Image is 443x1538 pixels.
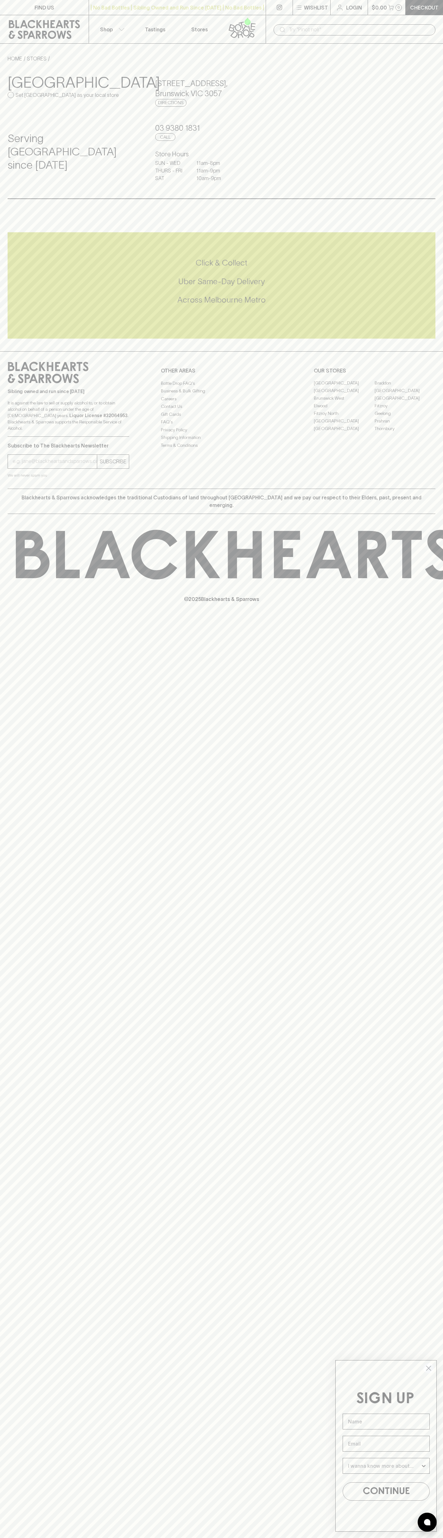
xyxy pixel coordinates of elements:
[161,418,282,426] a: FAQ's
[314,387,375,395] a: [GEOGRAPHIC_DATA]
[375,402,435,410] a: Fitzroy
[161,441,282,449] a: Terms & Conditions
[8,472,129,478] p: We will never spam you
[314,395,375,402] a: Brunswick West
[375,387,435,395] a: [GEOGRAPHIC_DATA]
[155,99,187,107] a: Directions
[356,1392,414,1406] span: SIGN UP
[329,1354,443,1538] div: FLYOUT Form
[155,167,187,174] p: THURS - FRI
[348,1458,421,1473] input: I wanna know more about...
[314,417,375,425] a: [GEOGRAPHIC_DATA]
[191,26,208,33] p: Stores
[8,56,22,61] a: HOME
[8,295,435,305] h5: Across Melbourne Metro
[89,15,133,43] button: Shop
[8,132,140,172] h4: Serving [GEOGRAPHIC_DATA] since [DATE]
[8,258,435,268] h5: Click & Collect
[161,426,282,434] a: Privacy Policy
[161,403,282,410] a: Contact Us
[397,6,400,9] p: 0
[375,395,435,402] a: [GEOGRAPHIC_DATA]
[8,232,435,338] div: Call to action block
[69,413,128,418] strong: Liquor License #32064953
[196,167,228,174] p: 11am - 9pm
[343,1482,430,1501] button: CONTINUE
[314,379,375,387] a: [GEOGRAPHIC_DATA]
[161,379,282,387] a: Bottle Drop FAQ's
[161,434,282,441] a: Shipping Information
[343,1436,430,1452] input: Email
[289,25,430,35] input: Try "Pinot noir"
[155,123,288,133] h5: 03 9380 1831
[375,410,435,417] a: Geelong
[155,174,187,182] p: SAT
[314,410,375,417] a: Fitzroy North
[161,367,282,374] p: OTHER AREAS
[424,1519,430,1525] img: bubble-icon
[100,458,126,465] p: SUBSCRIBE
[13,456,97,466] input: e.g. jane@blackheartsandsparrows.com.au
[12,494,431,509] p: Blackhearts & Sparrows acknowledges the traditional Custodians of land throughout [GEOGRAPHIC_DAT...
[346,4,362,11] p: Login
[8,400,129,431] p: It is against the law to sell or supply alcohol to, or to obtain alcohol on behalf of a person un...
[8,276,435,287] h5: Uber Same-Day Delivery
[155,149,288,159] h6: Store Hours
[314,367,435,374] p: OUR STORES
[155,133,175,141] a: Call
[196,159,228,167] p: 11am - 8pm
[8,442,129,449] p: Subscribe to The Blackhearts Newsletter
[161,410,282,418] a: Gift Cards
[100,26,113,33] p: Shop
[343,1414,430,1429] input: Name
[8,73,140,91] h3: [GEOGRAPHIC_DATA]
[16,91,119,99] p: Set [GEOGRAPHIC_DATA] as your local store
[375,425,435,433] a: Thornbury
[375,417,435,425] a: Prahran
[314,402,375,410] a: Elwood
[145,26,165,33] p: Tastings
[410,4,439,11] p: Checkout
[97,455,129,468] button: SUBSCRIBE
[304,4,328,11] p: Wishlist
[155,78,288,99] h5: [STREET_ADDRESS] , Brunswick VIC 3057
[375,379,435,387] a: Braddon
[423,1363,434,1374] button: Close dialog
[161,387,282,395] a: Business & Bulk Gifting
[314,425,375,433] a: [GEOGRAPHIC_DATA]
[196,174,228,182] p: 10am - 9pm
[161,395,282,403] a: Careers
[372,4,387,11] p: $0.00
[27,56,47,61] a: STORES
[155,159,187,167] p: SUN - WED
[35,4,54,11] p: FIND US
[421,1458,427,1473] button: Show Options
[133,15,177,43] a: Tastings
[8,388,129,395] p: Sibling owned and run since [DATE]
[177,15,222,43] a: Stores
